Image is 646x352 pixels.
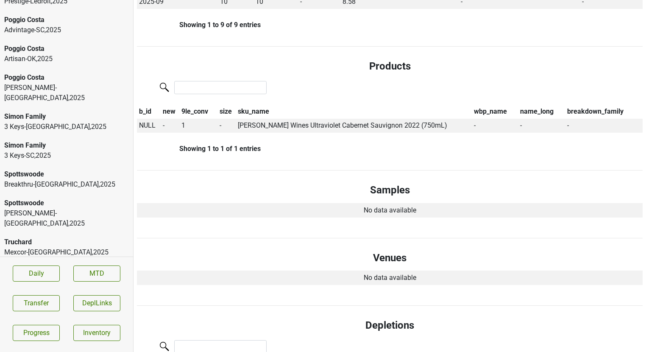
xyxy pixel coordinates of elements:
[73,325,120,341] a: Inventory
[4,73,129,83] div: Poggio Costa
[4,83,129,103] div: [PERSON_NAME]-[GEOGRAPHIC_DATA] , 2025
[144,252,636,264] h4: Venues
[161,104,179,119] th: new: activate to sort column ascending
[518,104,565,119] th: name_long: activate to sort column ascending
[137,203,643,218] td: No data available
[144,184,636,196] h4: Samples
[4,247,129,257] div: Mexcor-[GEOGRAPHIC_DATA] , 2025
[179,104,217,119] th: 9le_conv: activate to sort column ascending
[13,325,60,341] a: Progress
[217,119,236,133] td: -
[73,295,120,311] button: DeplLinks
[217,104,236,119] th: size: activate to sort column ascending
[4,198,129,208] div: Spottswoode
[13,295,60,311] button: Transfer
[137,21,261,29] div: Showing 1 to 9 of 9 entries
[4,237,129,247] div: Truchard
[472,104,518,119] th: wbp_name: activate to sort column ascending
[137,145,261,153] div: Showing 1 to 1 of 1 entries
[4,179,129,190] div: Breakthru-[GEOGRAPHIC_DATA] , 2025
[4,169,129,179] div: Spottswoode
[518,119,565,133] td: -
[565,119,643,133] td: -
[137,104,161,119] th: b_id: activate to sort column descending
[4,208,129,229] div: [PERSON_NAME]-[GEOGRAPHIC_DATA] , 2025
[236,104,472,119] th: sku_name: activate to sort column ascending
[73,265,120,282] a: MTD
[4,54,129,64] div: Artisan-OK , 2025
[4,140,129,151] div: Simon Family
[139,121,156,129] span: NULL
[144,319,636,332] h4: Depletions
[4,44,129,54] div: Poggio Costa
[137,271,643,285] td: No data available
[236,119,472,133] td: [PERSON_NAME] Wines Ultraviolet Cabernet Sauvignon 2022 (750mL)
[13,265,60,282] a: Daily
[4,112,129,122] div: Simon Family
[472,119,518,133] td: -
[4,25,129,35] div: Advintage-SC , 2025
[179,119,217,133] td: 1
[144,60,636,73] h4: Products
[565,104,643,119] th: breakdown_family: activate to sort column ascending
[4,15,129,25] div: Poggio Costa
[4,151,129,161] div: 3 Keys-SC , 2025
[4,122,129,132] div: 3 Keys-[GEOGRAPHIC_DATA] , 2025
[161,119,179,133] td: -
